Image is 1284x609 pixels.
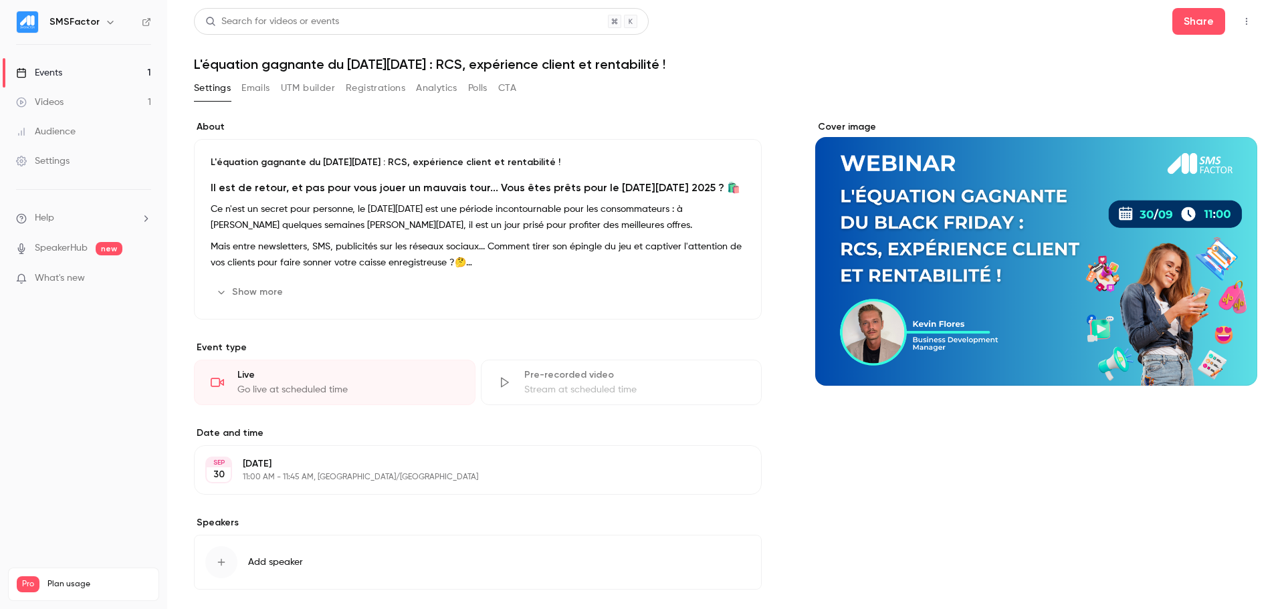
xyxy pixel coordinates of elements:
[524,368,746,382] div: Pre-recorded video
[16,154,70,168] div: Settings
[16,125,76,138] div: Audience
[194,78,231,99] button: Settings
[346,78,405,99] button: Registrations
[194,427,762,440] label: Date and time
[35,211,54,225] span: Help
[194,535,762,590] button: Add speaker
[207,458,231,467] div: SEP
[49,15,100,29] h6: SMSFactor
[468,78,488,99] button: Polls
[524,383,746,396] div: Stream at scheduled time
[35,241,88,255] a: SpeakerHub
[213,468,225,481] p: 30
[17,11,38,33] img: SMSFactor
[211,201,745,233] p: Ce n'est un secret pour personne, le [DATE][DATE] est une période incontournable pour les consomm...
[1172,8,1225,35] button: Share
[17,576,39,592] span: Pro
[135,273,151,285] iframe: Noticeable Trigger
[35,271,85,285] span: What's new
[498,78,516,99] button: CTA
[47,579,150,590] span: Plan usage
[194,120,762,134] label: About
[96,242,122,255] span: new
[455,258,472,267] strong: 🤔
[205,15,339,29] div: Search for videos or events
[211,239,745,271] p: Mais entre newsletters, SMS, publicités sur les réseaux sociaux... Comment tirer son épingle du j...
[248,556,303,569] span: Add speaker
[237,368,459,382] div: Live
[211,281,291,303] button: Show more
[481,360,762,405] div: Pre-recorded videoStream at scheduled time
[815,120,1257,386] section: Cover image
[211,180,745,196] h2: Il est de retour, et pas pour vous jouer un mauvais tour... Vous êtes prêts pour le [DATE][DATE] ...
[815,120,1257,134] label: Cover image
[194,360,475,405] div: LiveGo live at scheduled time
[281,78,335,99] button: UTM builder
[194,516,762,529] label: Speakers
[194,341,762,354] p: Event type
[16,66,62,80] div: Events
[194,56,1257,72] h1: L'équation gagnante du [DATE][DATE] : RCS, expérience client et rentabilité !
[243,472,691,483] p: 11:00 AM - 11:45 AM, [GEOGRAPHIC_DATA]/[GEOGRAPHIC_DATA]
[16,96,64,109] div: Videos
[243,457,691,471] p: [DATE]
[211,156,745,169] p: L'équation gagnante du [DATE][DATE] : RCS, expérience client et rentabilité !
[237,383,459,396] div: Go live at scheduled time
[241,78,270,99] button: Emails
[416,78,457,99] button: Analytics
[16,211,151,225] li: help-dropdown-opener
